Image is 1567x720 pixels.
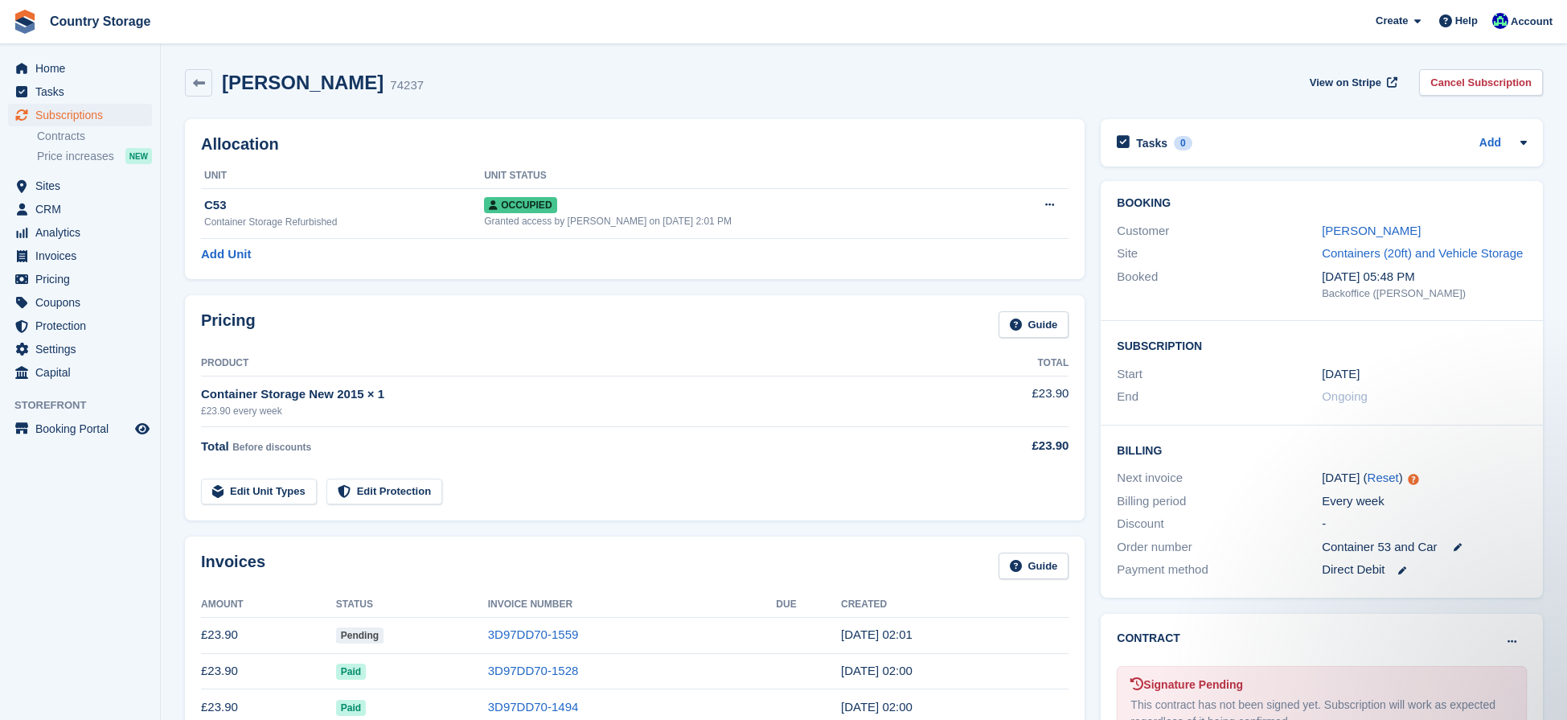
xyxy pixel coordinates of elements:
a: Reset [1368,471,1399,484]
time: 2025-09-10 01:00:14 UTC [841,664,913,677]
a: [PERSON_NAME] [1322,224,1421,237]
a: Contracts [37,129,152,144]
span: Sites [35,175,132,197]
div: Billing period [1117,492,1322,511]
span: Booking Portal [35,418,132,440]
a: Guide [999,311,1069,338]
div: Signature Pending [1130,677,1513,693]
span: Before discounts [232,442,311,453]
div: Backoffice ([PERSON_NAME]) [1322,286,1527,302]
span: Protection [35,315,132,337]
span: Settings [35,338,132,360]
div: £23.90 [954,437,1069,455]
a: Edit Unit Types [201,479,317,505]
div: Order number [1117,538,1322,557]
h2: Allocation [201,135,1069,154]
h2: Pricing [201,311,256,338]
a: Cancel Subscription [1419,69,1543,96]
th: Product [201,351,954,376]
div: Tooltip anchor [1406,472,1421,487]
div: Direct Debit [1322,561,1527,579]
span: Occupied [484,197,556,213]
h2: [PERSON_NAME] [222,72,384,93]
a: Add [1479,134,1501,153]
a: Add Unit [201,245,251,264]
a: Guide [999,553,1069,579]
a: menu [8,57,152,80]
div: Customer [1117,222,1322,241]
a: menu [8,291,152,314]
div: 0 [1174,136,1192,150]
span: Price increases [37,149,114,164]
div: Start [1117,365,1322,384]
a: Edit Protection [326,479,442,505]
th: Amount [201,592,336,618]
span: Invoices [35,245,132,267]
span: View on Stripe [1310,75,1381,91]
span: Pricing [35,268,132,290]
h2: Billing [1117,442,1527,458]
a: menu [8,175,152,197]
a: menu [8,315,152,337]
span: Tasks [35,80,132,103]
a: Containers (20ft) and Vehicle Storage [1322,246,1523,260]
span: Storefront [14,397,160,413]
img: Alison Dalnas [1492,13,1508,29]
div: Container Storage Refurbished [204,215,484,229]
div: Payment method [1117,561,1322,579]
div: C53 [204,196,484,215]
span: Account [1511,14,1553,30]
a: menu [8,80,152,103]
span: Create [1376,13,1408,29]
div: 74237 [390,76,424,95]
span: Home [35,57,132,80]
span: Ongoing [1322,389,1368,403]
a: menu [8,104,152,126]
div: Site [1117,245,1322,263]
a: menu [8,245,152,267]
time: 2025-09-03 01:00:36 UTC [841,700,913,714]
div: Container Storage New 2015 × 1 [201,385,954,404]
a: menu [8,198,152,220]
div: Discount [1117,515,1322,533]
a: 3D97DD70-1559 [488,627,579,641]
h2: Tasks [1136,136,1167,150]
span: Help [1455,13,1478,29]
div: £23.90 every week [201,404,954,418]
span: Paid [336,664,366,680]
a: Price increases NEW [37,147,152,165]
a: View on Stripe [1303,69,1401,96]
div: End [1117,388,1322,406]
div: NEW [125,148,152,164]
div: [DATE] 05:48 PM [1322,268,1527,286]
div: - [1322,515,1527,533]
th: Created [841,592,1069,618]
h2: Booking [1117,197,1527,210]
h2: Subscription [1117,337,1527,353]
th: Unit Status [484,163,999,189]
th: Status [336,592,488,618]
span: Analytics [35,221,132,244]
a: menu [8,268,152,290]
a: menu [8,338,152,360]
a: menu [8,221,152,244]
time: 2025-02-26 01:00:00 UTC [1322,365,1360,384]
h2: Invoices [201,553,265,579]
div: Next invoice [1117,469,1322,488]
time: 2025-09-17 01:01:01 UTC [841,627,913,641]
div: Granted access by [PERSON_NAME] on [DATE] 2:01 PM [484,214,999,228]
span: Coupons [35,291,132,314]
a: Country Storage [43,8,157,35]
span: Container 53 and Car [1322,538,1437,557]
a: menu [8,418,152,440]
a: Preview store [133,419,152,438]
th: Unit [201,163,484,189]
div: Booked [1117,268,1322,302]
a: 3D97DD70-1494 [488,700,579,714]
th: Total [954,351,1069,376]
td: £23.90 [201,617,336,653]
div: Every week [1322,492,1527,511]
span: Total [201,439,229,453]
span: Paid [336,700,366,716]
img: stora-icon-8386f47178a22dfd0bd8f6a31ec36ba5ce8667c1dd55bd0f319d3a0aa187defe.svg [13,10,37,34]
